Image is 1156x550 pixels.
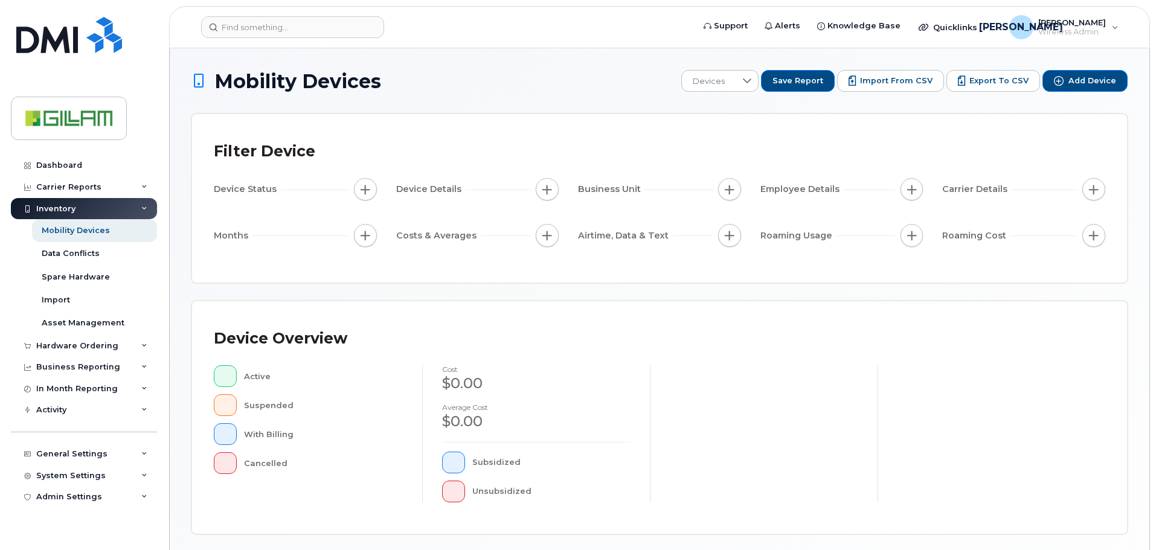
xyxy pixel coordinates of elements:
[942,229,1010,242] span: Roaming Cost
[837,70,944,92] button: Import from CSV
[214,323,347,354] div: Device Overview
[472,452,631,473] div: Subsidized
[244,452,403,474] div: Cancelled
[946,70,1040,92] button: Export to CSV
[761,70,835,92] button: Save Report
[244,365,403,387] div: Active
[214,183,280,196] span: Device Status
[760,229,836,242] span: Roaming Usage
[578,183,644,196] span: Business Unit
[244,394,403,416] div: Suspended
[442,373,631,394] div: $0.00
[214,136,315,167] div: Filter Device
[396,183,465,196] span: Device Details
[472,481,631,502] div: Unsubsidized
[244,423,403,445] div: With Billing
[214,229,252,242] span: Months
[969,75,1029,86] span: Export to CSV
[442,403,631,411] h4: Average cost
[772,75,823,86] span: Save Report
[396,229,480,242] span: Costs & Averages
[942,183,1011,196] span: Carrier Details
[214,71,381,92] span: Mobility Devices
[442,365,631,373] h4: cost
[1042,70,1128,92] button: Add Device
[1068,75,1116,86] span: Add Device
[442,411,631,432] div: $0.00
[682,71,736,92] span: Devices
[760,183,843,196] span: Employee Details
[860,75,933,86] span: Import from CSV
[578,229,672,242] span: Airtime, Data & Text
